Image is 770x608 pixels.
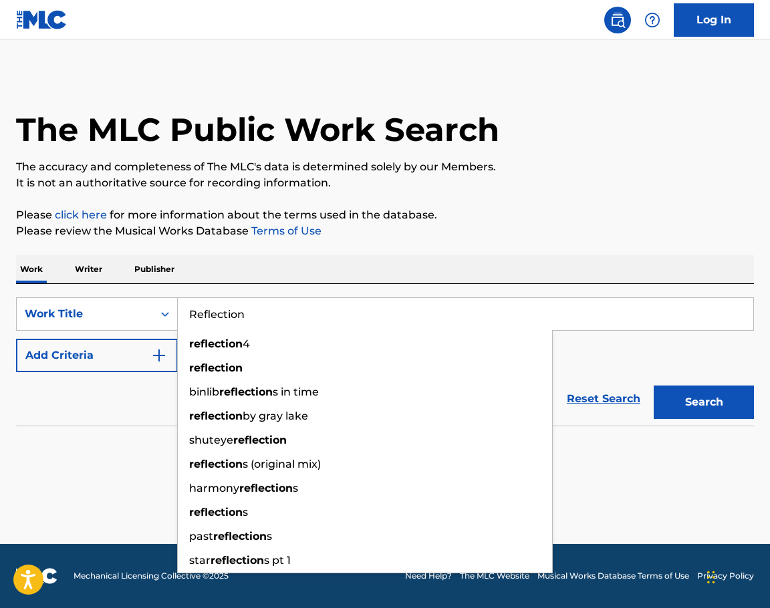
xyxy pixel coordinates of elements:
[273,386,319,398] span: s in time
[151,347,167,363] img: 9d2ae6d4665cec9f34b9.svg
[243,410,308,422] span: by gray lake
[189,506,243,518] strong: reflection
[130,255,178,283] p: Publisher
[16,175,754,191] p: It is not an authoritative source for recording information.
[213,530,267,543] strong: reflection
[74,570,229,582] span: Mechanical Licensing Collective © 2025
[243,506,248,518] span: s
[16,223,754,239] p: Please review the Musical Works Database
[71,255,106,283] p: Writer
[189,337,243,350] strong: reflection
[189,458,243,470] strong: reflection
[674,3,754,37] a: Log In
[249,224,322,237] a: Terms of Use
[219,386,273,398] strong: reflection
[707,557,715,597] div: Drag
[644,12,660,28] img: help
[537,570,689,582] a: Musical Works Database Terms of Use
[293,482,298,494] span: s
[25,306,145,322] div: Work Title
[639,7,666,33] div: Help
[189,434,233,446] span: shuteye
[16,255,47,283] p: Work
[267,530,272,543] span: s
[189,482,239,494] span: harmony
[560,384,647,414] a: Reset Search
[16,339,178,372] button: Add Criteria
[703,544,770,608] iframe: Chat Widget
[264,554,291,567] span: s pt 1
[16,10,68,29] img: MLC Logo
[16,297,754,426] form: Search Form
[233,434,287,446] strong: reflection
[211,554,264,567] strong: reflection
[239,482,293,494] strong: reflection
[189,386,219,398] span: binlib
[16,159,754,175] p: The accuracy and completeness of The MLC's data is determined solely by our Members.
[604,7,631,33] a: Public Search
[16,207,754,223] p: Please for more information about the terms used in the database.
[654,386,754,419] button: Search
[243,337,250,350] span: 4
[16,568,57,584] img: logo
[55,208,107,221] a: click here
[460,570,529,582] a: The MLC Website
[243,458,321,470] span: s (original mix)
[697,570,754,582] a: Privacy Policy
[189,361,243,374] strong: reflection
[189,410,243,422] strong: reflection
[189,554,211,567] span: star
[405,570,452,582] a: Need Help?
[189,530,213,543] span: past
[610,12,626,28] img: search
[16,110,499,150] h1: The MLC Public Work Search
